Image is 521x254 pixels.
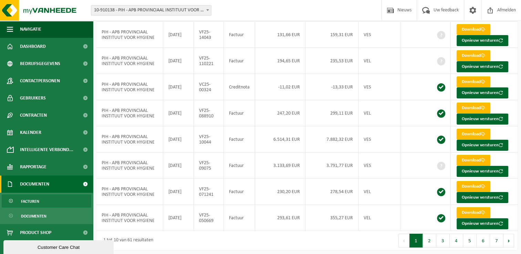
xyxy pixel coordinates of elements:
[224,126,255,152] td: Factuur
[163,48,194,74] td: [DATE]
[490,234,503,247] button: 7
[436,234,450,247] button: 3
[457,155,490,166] a: Download
[20,124,41,141] span: Kalender
[96,152,163,179] td: PIH - APB PROVINCIAAL INSTITUUT VOOR HYGIENE
[20,224,51,241] span: Product Shop
[457,140,508,151] button: Opnieuw versturen
[255,74,305,100] td: -11,02 EUR
[457,192,508,203] button: Opnieuw versturen
[21,210,46,223] span: Documenten
[305,179,358,205] td: 278,54 EUR
[457,76,490,87] a: Download
[194,74,224,100] td: VC25-00324
[358,48,400,74] td: VEL
[457,61,508,72] button: Opnieuw versturen
[224,74,255,100] td: Creditnota
[91,5,211,15] span: 10-910138 - PIH - APB PROVINCIAAL INSTITUUT VOOR HYGIENE - ANTWERPEN
[457,35,508,46] button: Opnieuw versturen
[20,55,60,72] span: Bedrijfsgegevens
[163,205,194,231] td: [DATE]
[20,107,47,124] span: Contracten
[358,74,400,100] td: VES
[224,179,255,205] td: Factuur
[20,21,41,38] span: Navigatie
[194,179,224,205] td: VF25-071241
[96,205,163,231] td: PIH - APB PROVINCIAAL INSTITUUT VOOR HYGIENE
[91,6,211,15] span: 10-910138 - PIH - APB PROVINCIAAL INSTITUUT VOOR HYGIENE - ANTWERPEN
[2,209,91,222] a: Documenten
[96,74,163,100] td: PIH - APB PROVINCIAAL INSTITUUT VOOR HYGIENE
[194,48,224,74] td: VF25-110221
[163,126,194,152] td: [DATE]
[21,195,39,208] span: Facturen
[305,48,358,74] td: 235,53 EUR
[3,239,115,254] iframe: chat widget
[463,234,477,247] button: 5
[305,126,358,152] td: 7.882,32 EUR
[194,126,224,152] td: VF25-10044
[358,152,400,179] td: VES
[398,234,409,247] button: Previous
[224,205,255,231] td: Factuur
[457,218,508,229] button: Opnieuw versturen
[96,22,163,48] td: PIH - APB PROVINCIAAL INSTITUUT VOOR HYGIENE
[503,234,514,247] button: Next
[163,22,194,48] td: [DATE]
[194,205,224,231] td: VF25-050669
[457,103,490,114] a: Download
[457,87,508,98] button: Opnieuw versturen
[224,48,255,74] td: Factuur
[194,100,224,126] td: VF25-088910
[20,158,46,176] span: Rapportage
[409,234,423,247] button: 1
[255,126,305,152] td: 6.514,31 EUR
[358,22,400,48] td: VES
[100,234,153,247] div: 1 tot 10 van 61 resultaten
[358,205,400,231] td: VEL
[96,48,163,74] td: PIH - APB PROVINCIAAL INSTITUUT VOOR HYGIENE
[457,114,508,125] button: Opnieuw versturen
[2,194,91,208] a: Facturen
[358,100,400,126] td: VEL
[194,152,224,179] td: VF25-09075
[224,152,255,179] td: Factuur
[20,38,46,55] span: Dashboard
[255,152,305,179] td: 3.133,69 EUR
[358,179,400,205] td: VEL
[20,176,49,193] span: Documenten
[305,100,358,126] td: 299,11 EUR
[163,100,194,126] td: [DATE]
[20,141,73,158] span: Intelligente verbond...
[20,72,60,89] span: Contactpersonen
[163,179,194,205] td: [DATE]
[457,129,490,140] a: Download
[255,179,305,205] td: 230,20 EUR
[457,166,508,177] button: Opnieuw versturen
[96,126,163,152] td: PIH - APB PROVINCIAAL INSTITUUT VOOR HYGIENE
[305,22,358,48] td: 159,31 EUR
[96,100,163,126] td: PIH - APB PROVINCIAAL INSTITUUT VOOR HYGIENE
[457,207,490,218] a: Download
[255,22,305,48] td: 131,66 EUR
[96,179,163,205] td: PIH - APB PROVINCIAAL INSTITUUT VOOR HYGIENE
[163,74,194,100] td: [DATE]
[423,234,436,247] button: 2
[457,181,490,192] a: Download
[224,22,255,48] td: Factuur
[358,126,400,152] td: VES
[20,89,46,107] span: Gebruikers
[450,234,463,247] button: 4
[255,205,305,231] td: 293,61 EUR
[305,205,358,231] td: 355,27 EUR
[194,22,224,48] td: VF25-14043
[255,48,305,74] td: 194,65 EUR
[457,24,490,35] a: Download
[163,152,194,179] td: [DATE]
[305,152,358,179] td: 3.791,77 EUR
[477,234,490,247] button: 6
[457,50,490,61] a: Download
[305,74,358,100] td: -13,33 EUR
[224,100,255,126] td: Factuur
